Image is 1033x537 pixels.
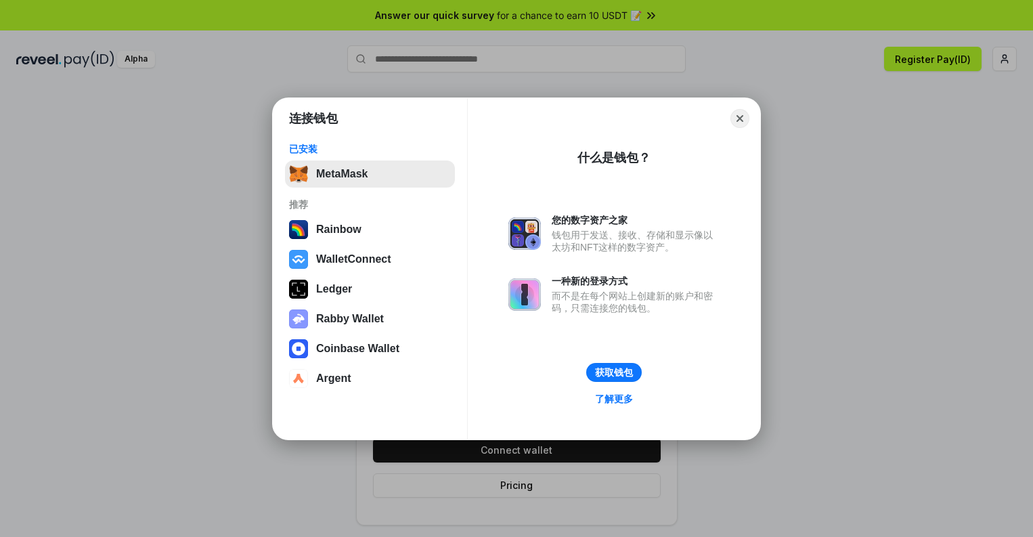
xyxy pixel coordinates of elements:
img: svg+xml,%3Csvg%20xmlns%3D%22http%3A%2F%2Fwww.w3.org%2F2000%2Fsvg%22%20width%3D%2228%22%20height%3... [289,280,308,299]
h1: 连接钱包 [289,110,338,127]
img: svg+xml,%3Csvg%20width%3D%22120%22%20height%3D%22120%22%20viewBox%3D%220%200%20120%20120%22%20fil... [289,220,308,239]
img: svg+xml,%3Csvg%20width%3D%2228%22%20height%3D%2228%22%20viewBox%3D%220%200%2028%2028%22%20fill%3D... [289,339,308,358]
img: svg+xml,%3Csvg%20xmlns%3D%22http%3A%2F%2Fwww.w3.org%2F2000%2Fsvg%22%20fill%3D%22none%22%20viewBox... [508,278,541,311]
div: Rabby Wallet [316,313,384,325]
div: 推荐 [289,198,451,211]
div: MetaMask [316,168,368,180]
button: Rainbow [285,216,455,243]
div: Coinbase Wallet [316,343,399,355]
button: Rabby Wallet [285,305,455,332]
div: 而不是在每个网站上创建新的账户和密码，只需连接您的钱包。 [552,290,720,314]
div: Argent [316,372,351,385]
button: WalletConnect [285,246,455,273]
img: svg+xml,%3Csvg%20width%3D%2228%22%20height%3D%2228%22%20viewBox%3D%220%200%2028%2028%22%20fill%3D... [289,250,308,269]
img: svg+xml,%3Csvg%20width%3D%2228%22%20height%3D%2228%22%20viewBox%3D%220%200%2028%2028%22%20fill%3D... [289,369,308,388]
img: svg+xml,%3Csvg%20xmlns%3D%22http%3A%2F%2Fwww.w3.org%2F2000%2Fsvg%22%20fill%3D%22none%22%20viewBox... [508,217,541,250]
div: 什么是钱包？ [577,150,651,166]
a: 了解更多 [587,390,641,408]
button: MetaMask [285,160,455,188]
img: svg+xml,%3Csvg%20xmlns%3D%22http%3A%2F%2Fwww.w3.org%2F2000%2Fsvg%22%20fill%3D%22none%22%20viewBox... [289,309,308,328]
div: WalletConnect [316,253,391,265]
div: 一种新的登录方式 [552,275,720,287]
button: Coinbase Wallet [285,335,455,362]
div: 您的数字资产之家 [552,214,720,226]
div: 已安装 [289,143,451,155]
button: Argent [285,365,455,392]
img: svg+xml,%3Csvg%20fill%3D%22none%22%20height%3D%2233%22%20viewBox%3D%220%200%2035%2033%22%20width%... [289,165,308,184]
button: Close [730,109,749,128]
div: 钱包用于发送、接收、存储和显示像以太坊和NFT这样的数字资产。 [552,229,720,253]
button: 获取钱包 [586,363,642,382]
div: Ledger [316,283,352,295]
div: 获取钱包 [595,366,633,379]
div: 了解更多 [595,393,633,405]
button: Ledger [285,276,455,303]
div: Rainbow [316,223,361,236]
